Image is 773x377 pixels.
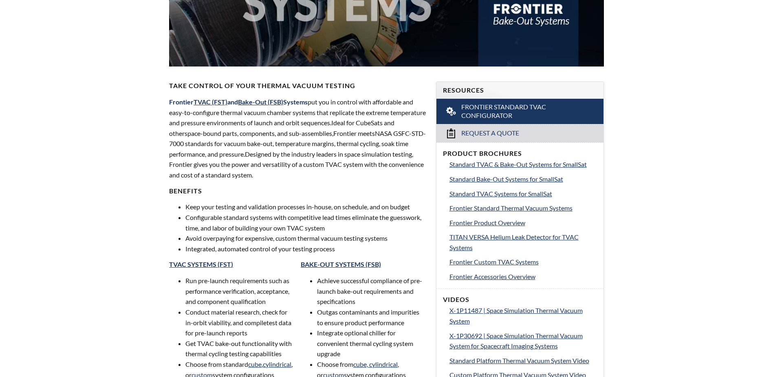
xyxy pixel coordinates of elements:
span: Frontier Standard Thermal Vacuum Systems [449,204,573,212]
span: Frontier Product Overview [449,219,525,226]
a: Request a Quote [436,124,603,142]
li: Avoid overpaying for expensive, custom thermal vacuum testing systems [185,233,426,244]
span: Conduct material research, check for in-orbit viability, and compile [185,308,287,326]
a: cylindrical [263,360,291,368]
h4: BENEFITS [169,187,426,195]
a: Frontier Standard TVAC Configurator [436,99,603,124]
li: Keep your testing and validation processes in-house, on schedule, and on budget [185,202,426,212]
a: cube [248,360,262,368]
a: Standard TVAC & Bake-Out Systems for SmallSat [449,159,597,170]
a: Frontier Product Overview [449,217,597,228]
li: Outgas contaminants and impurities to ensure product performance [317,307,426,328]
a: Standard Bake-Out Systems for SmallSat [449,174,597,184]
li: Configurable standard systems with competitive lead times eliminate the guesswork, time, and labo... [185,212,426,233]
span: Frontier and Systems [169,98,308,106]
a: Frontier Accessories Overview [449,271,597,282]
a: X-1P11487 | Space Simulation Thermal Vacuum System [449,305,597,326]
span: xtreme temperature and pressure environments of launch and orbit sequences. eal for CubeSats and ... [169,109,426,137]
li: Integrate optional chiller for convenient thermal cycling system upgrade [317,328,426,359]
span: X-1P11487 | Space Simulation Thermal Vacuum System [449,306,583,325]
span: X-1P30692 | Space Simulation Thermal Vacuum System for Spacecraft Imaging Systems [449,332,583,350]
h4: Product Brochures [443,149,597,158]
a: TVAC (FST) [194,98,227,106]
span: TITAN VERSA Helium Leak Detector for TVAC Systems [449,233,579,251]
h4: Take Control of Your Thermal Vacuum Testing [169,82,426,90]
span: Frontier Standard TVAC Configurator [461,103,579,120]
li: Get TVAC bake-out functionality with thermal cycling testing capabilities [185,338,295,359]
h4: Resources [443,86,597,95]
p: put you in control with affordable and easy-to-configure thermal vacuum chamber systems that repl... [169,97,426,180]
span: Frontier Accessories Overview [449,273,535,280]
a: Standard Platform Thermal Vacuum System Video [449,355,597,366]
span: Standard Platform Thermal Vacuum System Video [449,357,589,364]
a: Frontier Custom TVAC Systems [449,257,597,267]
span: Standard TVAC & Bake-Out Systems for SmallSat [449,160,587,168]
span: Standard TVAC Systems for SmallSat [449,190,552,197]
li: Achieve successful compliance of pre-launch bake-out requirements and specifications [317,275,426,307]
span: space-bound parts, components, and sub-assemblies, [185,129,333,137]
a: cube, cylindrical [353,360,398,368]
a: Standard TVAC Systems for SmallSat [449,188,597,199]
a: Bake-Out (FSB) [238,98,283,106]
span: Designed by the industry leaders in space simulation testing, Frontier gives you the power and ve... [169,150,424,179]
span: Request a Quote [461,129,519,137]
span: Standard Bake-Out Systems for SmallSat [449,175,563,183]
li: Run pre-launch requirements such as performance verification, acceptance, and component qualifica... [185,275,295,307]
a: X-1P30692 | Space Simulation Thermal Vacuum System for Spacecraft Imaging Systems [449,330,597,351]
a: TITAN VERSA Helium Leak Detector for TVAC Systems [449,232,597,253]
a: Frontier Standard Thermal Vacuum Systems [449,203,597,213]
span: NASA GSFC-STD-7000 standards for vacuum bake-out, temperature margins, thermal cycling, soak time... [169,129,426,158]
span: Frontier Custom TVAC Systems [449,258,539,266]
li: Integrated, automated control of your testing process [185,244,426,254]
span: Id [331,119,337,126]
a: BAKE-OUT SYSTEMS (FSB) [301,260,381,268]
a: TVAC SYSTEMS (FST) [169,260,233,268]
h4: Videos [443,295,597,304]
